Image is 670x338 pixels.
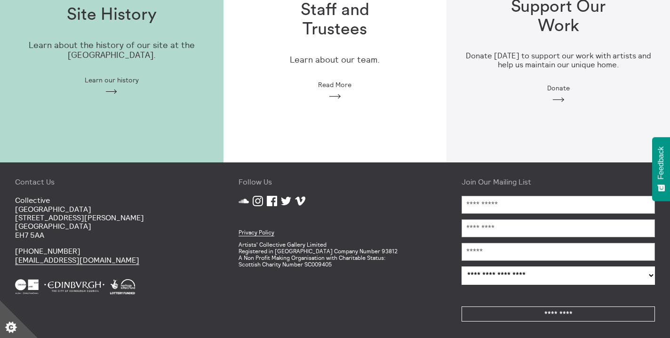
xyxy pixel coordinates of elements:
[275,0,395,40] h1: Staff and Trustees
[15,40,208,60] p: Learn about the history of our site at the [GEOGRAPHIC_DATA].
[657,146,665,179] span: Feedback
[239,241,432,267] p: Artists' Collective Gallery Limited Registered in [GEOGRAPHIC_DATA] Company Number 93812 A Non Pr...
[85,76,139,84] span: Learn our history
[462,51,655,69] h3: Donate [DATE] to support our work with artists and help us maintain our unique home.
[67,5,157,24] h1: Site History
[239,177,432,186] h4: Follow Us
[318,81,351,89] span: Read More
[547,84,570,92] span: Donate
[239,229,274,236] a: Privacy Policy
[15,255,139,265] a: [EMAIL_ADDRESS][DOMAIN_NAME]
[15,247,208,264] p: [PHONE_NUMBER]
[110,279,135,294] img: Heritage Lottery Fund
[44,279,104,294] img: City Of Edinburgh Council White
[15,196,208,239] p: Collective [GEOGRAPHIC_DATA] [STREET_ADDRESS][PERSON_NAME] [GEOGRAPHIC_DATA] EH7 5AA
[15,279,39,294] img: Creative Scotland
[652,137,670,201] button: Feedback - Show survey
[15,177,208,186] h4: Contact Us
[290,55,380,65] p: Learn about our team.
[462,177,655,186] h4: Join Our Mailing List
